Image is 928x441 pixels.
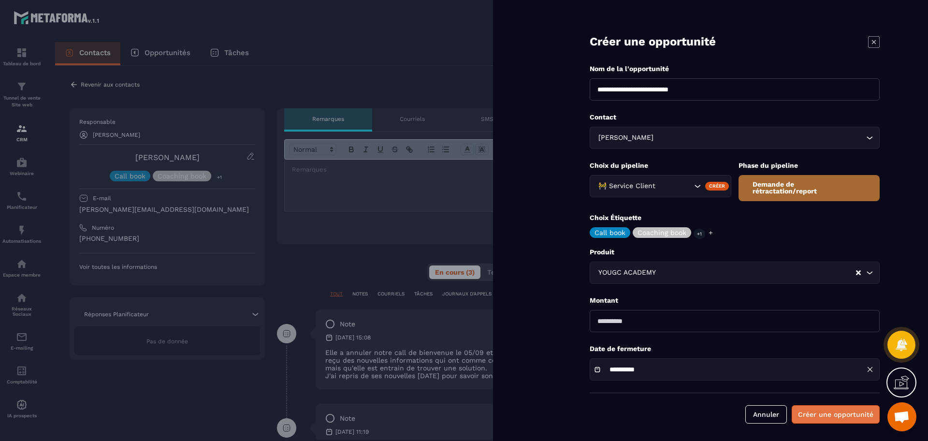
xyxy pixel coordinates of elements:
[590,64,880,73] p: Nom de la l'opportunité
[590,34,716,50] p: Créer une opportunité
[590,248,880,257] p: Produit
[792,405,880,424] button: Créer une opportunité
[705,182,729,191] div: Créer
[596,132,655,143] span: [PERSON_NAME]
[887,402,916,431] div: Ouvrir le chat
[590,127,880,149] div: Search for option
[590,175,731,197] div: Search for option
[596,181,657,191] span: 🚧 Service Client
[658,267,855,278] input: Search for option
[590,262,880,284] div: Search for option
[594,229,625,236] p: Call book
[739,161,880,170] p: Phase du pipeline
[657,181,692,191] input: Search for option
[590,296,880,305] p: Montant
[694,229,705,239] p: +1
[745,405,787,424] button: Annuler
[590,213,880,222] p: Choix Étiquette
[590,113,880,122] p: Contact
[590,344,880,353] p: Date de fermeture
[638,229,686,236] p: Coaching book
[655,132,864,143] input: Search for option
[596,267,658,278] span: YOUGC ACADEMY
[856,269,861,277] button: Clear Selected
[590,161,731,170] p: Choix du pipeline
